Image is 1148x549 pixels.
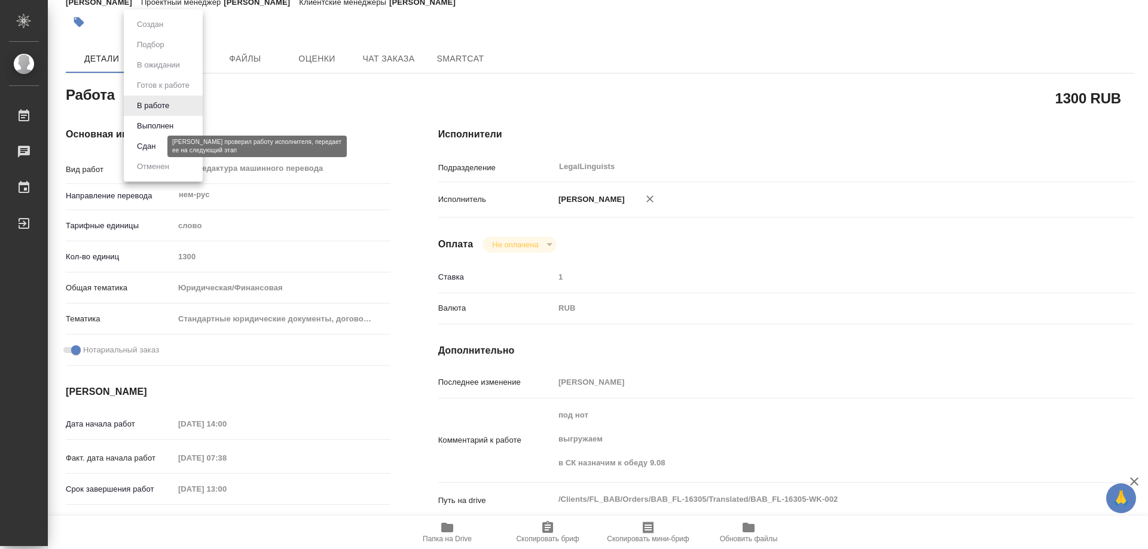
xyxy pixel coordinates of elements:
button: Подбор [133,38,168,51]
button: Отменен [133,160,173,173]
button: Сдан [133,140,159,153]
button: В ожидании [133,59,184,72]
button: Создан [133,18,167,31]
button: Выполнен [133,119,177,133]
button: В работе [133,99,173,112]
button: Готов к работе [133,79,193,92]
